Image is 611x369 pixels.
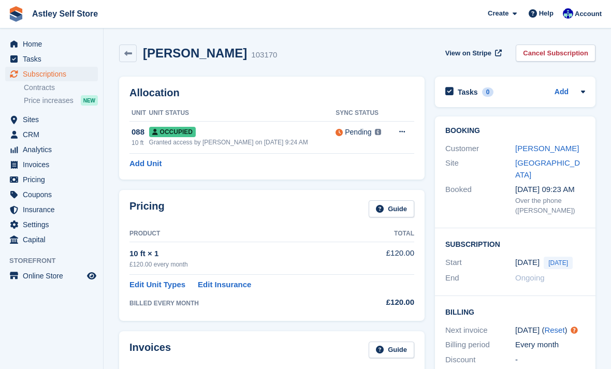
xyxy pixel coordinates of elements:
[488,8,508,19] span: Create
[515,196,585,216] div: Over the phone ([PERSON_NAME])
[5,37,98,51] a: menu
[129,342,171,359] h2: Invoices
[515,354,585,366] div: -
[81,95,98,106] div: NEW
[5,269,98,283] a: menu
[5,157,98,172] a: menu
[5,67,98,81] a: menu
[445,127,585,135] h2: Booking
[5,217,98,232] a: menu
[129,158,162,170] a: Add Unit
[143,46,247,60] h2: [PERSON_NAME]
[23,202,85,217] span: Insurance
[445,354,515,366] div: Discount
[132,126,149,138] div: 088
[515,184,585,196] div: [DATE] 09:23 AM
[441,45,504,62] a: View on Stripe
[445,184,515,216] div: Booked
[445,257,515,269] div: Start
[515,273,545,282] span: Ongoing
[369,342,414,359] a: Guide
[544,257,573,269] span: [DATE]
[482,87,494,97] div: 0
[445,272,515,284] div: End
[129,279,185,291] a: Edit Unit Types
[23,157,85,172] span: Invoices
[129,260,361,269] div: £120.00 every month
[361,242,414,274] td: £120.00
[129,200,165,217] h2: Pricing
[23,187,85,202] span: Coupons
[129,105,149,122] th: Unit
[23,217,85,232] span: Settings
[5,142,98,157] a: menu
[23,142,85,157] span: Analytics
[251,49,277,61] div: 103170
[8,6,24,22] img: stora-icon-8386f47178a22dfd0bd8f6a31ec36ba5ce8667c1dd55bd0f319d3a0aa187defe.svg
[445,48,491,58] span: View on Stripe
[445,339,515,351] div: Billing period
[445,239,585,249] h2: Subscription
[129,248,361,260] div: 10 ft × 1
[516,45,595,62] a: Cancel Subscription
[23,232,85,247] span: Capital
[445,143,515,155] div: Customer
[445,157,515,181] div: Site
[23,67,85,81] span: Subscriptions
[5,172,98,187] a: menu
[9,256,103,266] span: Storefront
[5,127,98,142] a: menu
[570,326,579,335] div: Tooltip anchor
[23,112,85,127] span: Sites
[5,202,98,217] a: menu
[361,297,414,308] div: £120.00
[369,200,414,217] a: Guide
[515,339,585,351] div: Every month
[515,158,580,179] a: [GEOGRAPHIC_DATA]
[24,95,98,106] a: Price increases NEW
[85,270,98,282] a: Preview store
[129,87,414,99] h2: Allocation
[23,37,85,51] span: Home
[149,127,196,137] span: Occupied
[515,324,585,336] div: [DATE] ( )
[24,83,98,93] a: Contracts
[375,129,381,135] img: icon-info-grey-7440780725fd019a000dd9b08b2336e03edf1995a4989e88bcd33f0948082b44.svg
[555,86,569,98] a: Add
[132,138,149,147] div: 10 ft
[539,8,554,19] span: Help
[336,105,389,122] th: Sync Status
[23,172,85,187] span: Pricing
[198,279,251,291] a: Edit Insurance
[515,257,540,269] time: 2025-08-23 00:00:00 UTC
[345,127,371,138] div: Pending
[445,306,585,317] h2: Billing
[149,138,336,147] div: Granted access by [PERSON_NAME] on [DATE] 9:24 AM
[445,324,515,336] div: Next invoice
[24,96,74,106] span: Price increases
[129,226,361,242] th: Product
[28,5,102,22] a: Astley Self Store
[5,112,98,127] a: menu
[23,52,85,66] span: Tasks
[544,326,564,334] a: Reset
[5,232,98,247] a: menu
[361,226,414,242] th: Total
[149,105,336,122] th: Unit Status
[5,52,98,66] a: menu
[129,299,361,308] div: BILLED EVERY MONTH
[458,87,478,97] h2: Tasks
[23,269,85,283] span: Online Store
[563,8,573,19] img: Gemma Parkinson
[23,127,85,142] span: CRM
[5,187,98,202] a: menu
[575,9,602,19] span: Account
[515,144,579,153] a: [PERSON_NAME]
